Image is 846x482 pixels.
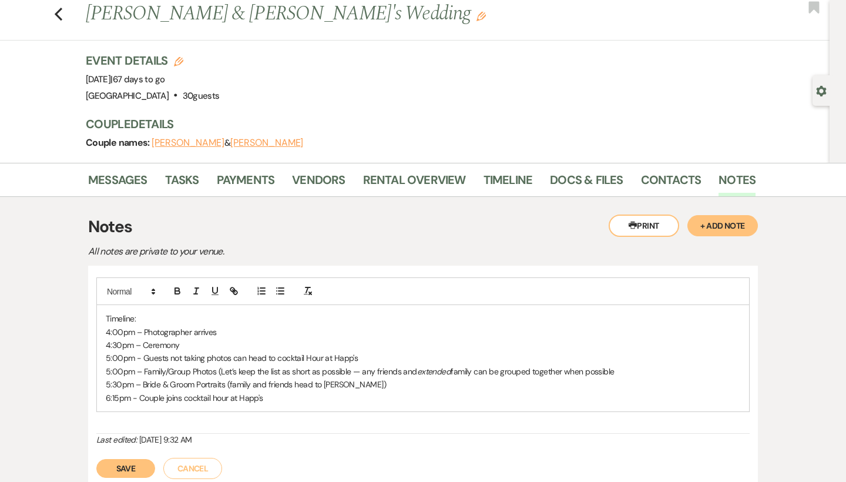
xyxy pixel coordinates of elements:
[113,73,165,85] span: 67 days to go
[106,391,740,404] p: 6:15pm - Couple joins cocktail hour at Happ's
[165,170,199,196] a: Tasks
[106,378,740,391] p: 5:30pm – Bride & Groom Portraits (family and friends head to [PERSON_NAME])
[152,138,224,148] button: [PERSON_NAME]
[96,434,750,446] div: [DATE] 9:32 AM
[363,170,466,196] a: Rental Overview
[484,170,533,196] a: Timeline
[719,170,756,196] a: Notes
[96,434,137,445] i: Last edited:
[816,85,827,96] button: Open lead details
[88,215,758,239] h3: Notes
[110,73,164,85] span: |
[86,136,152,149] span: Couple names:
[106,312,740,325] p: Timeline:
[106,365,740,378] p: 5:00pm – Family/Group Photos (Let’s keep the list as short as possible — any friends and family c...
[550,170,623,196] a: Docs & Files
[152,137,303,149] span: &
[476,11,486,21] button: Edit
[292,170,345,196] a: Vendors
[687,215,758,236] button: + Add Note
[88,244,499,259] p: All notes are private to your venue.
[96,459,155,478] button: Save
[86,52,219,69] h3: Event Details
[183,90,220,102] span: 30 guests
[86,90,169,102] span: [GEOGRAPHIC_DATA]
[86,116,744,132] h3: Couple Details
[641,170,701,196] a: Contacts
[86,73,164,85] span: [DATE]
[417,366,451,377] em: extended
[106,352,740,364] p: 5:00pm - Guests not taking photos can head to cocktail Hour at Happ's
[88,170,147,196] a: Messages
[609,215,679,237] button: Print
[230,138,303,148] button: [PERSON_NAME]
[106,326,740,339] p: 4:00pm – Photographer arrives
[163,458,222,479] button: Cancel
[106,339,740,352] p: 4:30pm – Ceremony
[217,170,275,196] a: Payments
